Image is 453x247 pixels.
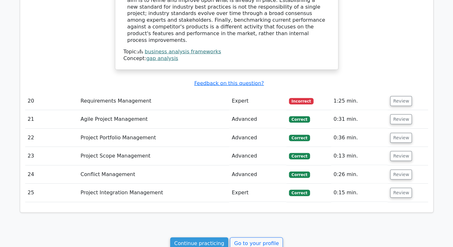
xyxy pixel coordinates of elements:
td: 23 [25,147,78,165]
span: Correct [289,153,310,159]
td: Requirements Management [78,92,229,110]
td: Expert [229,184,286,202]
span: Correct [289,116,310,123]
span: Correct [289,172,310,178]
a: business analysis frameworks [145,49,221,55]
span: Correct [289,190,310,196]
td: 22 [25,129,78,147]
td: Project Portfolio Management [78,129,229,147]
td: Conflict Management [78,166,229,184]
td: Advanced [229,129,286,147]
button: Review [390,151,412,161]
td: 21 [25,110,78,128]
span: Correct [289,135,310,141]
a: Feedback on this question? [194,80,264,86]
td: Advanced [229,166,286,184]
span: Incorrect [289,98,313,104]
button: Review [390,114,412,124]
td: Advanced [229,110,286,128]
a: gap analysis [146,55,178,61]
td: 0:31 min. [331,110,388,128]
button: Review [390,188,412,198]
td: Expert [229,92,286,110]
button: Review [390,133,412,143]
td: 0:13 min. [331,147,388,165]
td: 0:15 min. [331,184,388,202]
td: 20 [25,92,78,110]
td: 1:25 min. [331,92,388,110]
td: 0:26 min. [331,166,388,184]
td: Advanced [229,147,286,165]
td: Project Integration Management [78,184,229,202]
td: 25 [25,184,78,202]
td: 0:36 min. [331,129,388,147]
td: 24 [25,166,78,184]
td: Agile Project Management [78,110,229,128]
button: Review [390,170,412,180]
td: Project Scope Management [78,147,229,165]
div: Concept: [124,55,330,62]
button: Review [390,96,412,106]
div: Topic: [124,49,330,55]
